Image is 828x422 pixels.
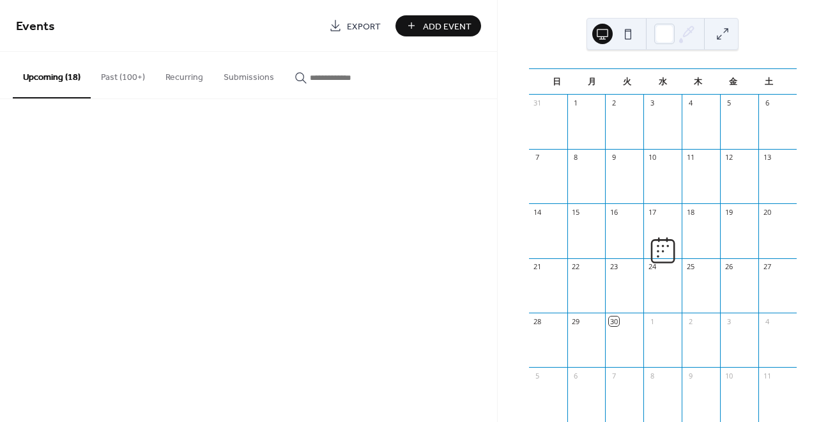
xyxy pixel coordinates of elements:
div: 13 [762,153,772,162]
div: 日 [539,69,574,95]
button: Submissions [213,52,284,97]
div: 30 [609,316,618,326]
div: 14 [533,207,542,217]
button: Add Event [395,15,481,36]
div: 27 [762,262,772,272]
div: 火 [609,69,645,95]
div: 24 [647,262,657,272]
div: 金 [716,69,751,95]
div: 7 [609,371,618,380]
span: Export [347,20,381,33]
div: 5 [724,98,733,108]
div: 18 [686,207,695,217]
button: Past (100+) [91,52,155,97]
div: 土 [751,69,786,95]
div: 木 [680,69,716,95]
div: 31 [533,98,542,108]
div: 8 [571,153,581,162]
div: 21 [533,262,542,272]
div: 10 [647,153,657,162]
div: 19 [724,207,733,217]
div: 1 [647,316,657,326]
div: 5 [533,371,542,380]
div: 22 [571,262,581,272]
div: 23 [609,262,618,272]
div: 2 [609,98,618,108]
div: 25 [686,262,695,272]
div: 水 [645,69,680,95]
div: 3 [647,98,657,108]
div: 6 [762,98,772,108]
div: 12 [724,153,733,162]
div: 9 [609,153,618,162]
span: Add Event [423,20,471,33]
div: 4 [686,98,695,108]
span: Events [16,14,55,39]
div: 月 [574,69,609,95]
div: 15 [571,207,581,217]
div: 8 [647,371,657,380]
a: Export [319,15,390,36]
div: 3 [724,316,733,326]
button: Recurring [155,52,213,97]
div: 28 [533,316,542,326]
button: Upcoming (18) [13,52,91,98]
div: 6 [571,371,581,380]
div: 29 [571,316,581,326]
div: 20 [762,207,772,217]
div: 9 [686,371,695,380]
div: 17 [647,207,657,217]
div: 11 [762,371,772,380]
div: 11 [686,153,695,162]
div: 26 [724,262,733,272]
div: 16 [609,207,618,217]
div: 10 [724,371,733,380]
div: 4 [762,316,772,326]
div: 2 [686,316,695,326]
div: 1 [571,98,581,108]
div: 7 [533,153,542,162]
